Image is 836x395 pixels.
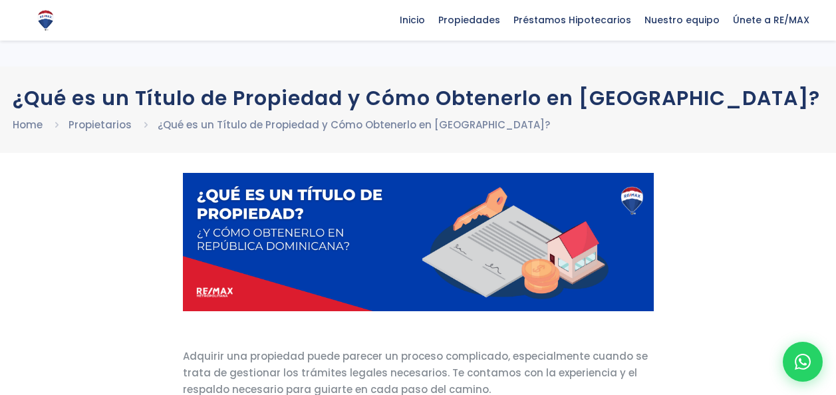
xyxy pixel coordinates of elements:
img: Logo de REMAX [34,9,57,32]
span: Nuestro equipo [638,10,726,30]
li: ¿Qué es un Título de Propiedad y Cómo Obtenerlo en [GEOGRAPHIC_DATA]? [158,116,550,133]
span: Únete a RE/MAX [726,10,816,30]
span: Préstamos Hipotecarios [507,10,638,30]
span: Propiedades [432,10,507,30]
span: Inicio [393,10,432,30]
a: Home [13,118,43,132]
h1: ¿Qué es un Título de Propiedad y Cómo Obtenerlo en [GEOGRAPHIC_DATA]? [13,86,824,110]
a: Propietarios [69,118,132,132]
